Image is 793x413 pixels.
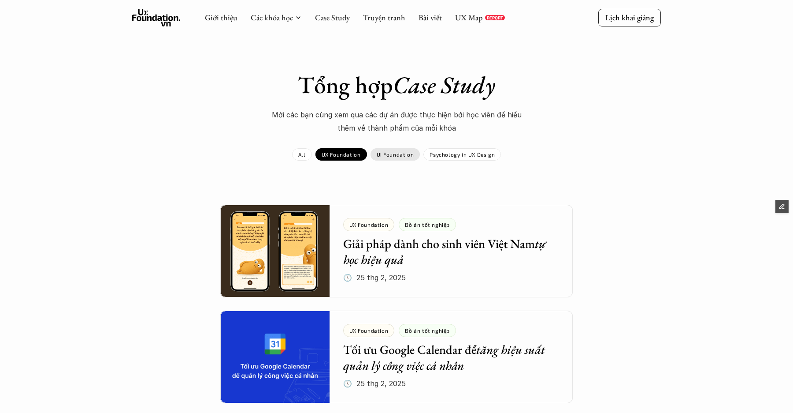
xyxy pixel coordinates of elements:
[315,12,350,23] a: Case Study
[377,151,414,158] p: UI Foundation
[298,151,306,158] p: All
[363,12,405,23] a: Truyện tranh
[315,148,367,161] a: UX Foundation
[205,12,237,23] a: Giới thiệu
[220,205,573,297] a: UX FoundationĐồ án tốt nghiệpGiải pháp dành cho sinh viên Việt Namtự học hiệu quả🕔 25 thg 2, 2025
[292,148,312,161] a: All
[775,200,789,213] button: Edit Framer Content
[598,9,661,26] a: Lịch khai giảng
[393,69,495,100] em: Case Study
[220,311,573,403] a: UX FoundationĐồ án tốt nghiệpTối ưu Google Calendar đểtăng hiệu suất quản lý công việc cá nhân🕔 2...
[264,108,529,135] p: Mời các bạn cùng xem qua các dự án được thực hiện bới học viên để hiểu thêm về thành phẩm của mỗi...
[419,12,442,23] a: Bài viết
[242,71,551,99] h1: Tổng hợp
[485,15,505,20] a: REPORT
[251,12,293,23] a: Các khóa học
[455,12,483,23] a: UX Map
[605,12,654,23] p: Lịch khai giảng
[487,15,503,20] p: REPORT
[430,151,495,158] p: Psychology in UX Design
[423,148,501,161] a: Psychology in UX Design
[371,148,420,161] a: UI Foundation
[322,151,361,158] p: UX Foundation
